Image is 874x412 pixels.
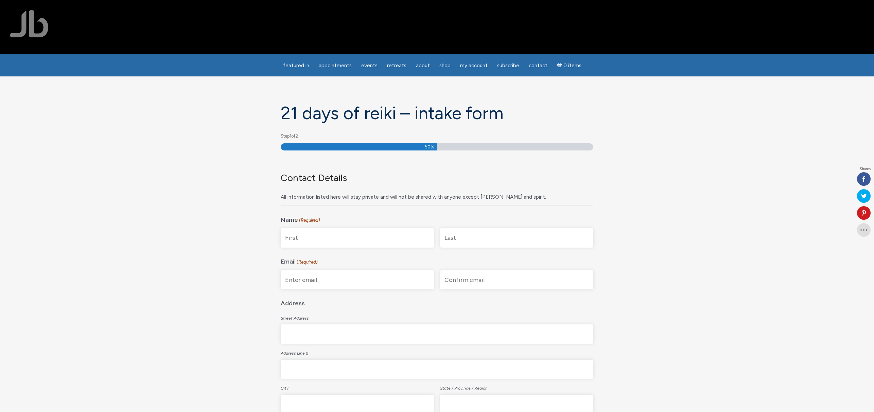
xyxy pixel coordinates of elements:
[281,311,593,324] label: Street Address
[387,62,406,69] span: Retreats
[563,63,581,68] span: 0 items
[281,253,593,268] legend: Email
[525,59,552,72] a: Contact
[529,62,547,69] span: Contact
[493,59,523,72] a: Subscribe
[435,59,455,72] a: Shop
[281,104,593,123] h1: 21 days of Reiki – Intake form
[497,62,519,69] span: Subscribe
[281,295,593,309] legend: Address
[281,381,434,394] label: City
[281,172,588,184] h3: Contact Details
[383,59,410,72] a: Retreats
[281,187,588,202] div: All information listed here will stay private and will not be shared with anyone except [PERSON_N...
[460,62,488,69] span: My Account
[412,59,434,72] a: About
[283,62,309,69] span: featured in
[553,58,585,72] a: Cart0 items
[456,59,492,72] a: My Account
[281,270,434,290] input: Enter email
[357,59,382,72] a: Events
[315,59,356,72] a: Appointments
[281,131,593,142] p: Step of
[440,270,593,290] input: Confirm email
[439,62,451,69] span: Shop
[440,228,593,248] input: Last
[299,215,320,226] span: (Required)
[557,62,563,69] i: Cart
[425,143,434,150] span: 50%
[281,346,593,359] label: Address Line 2
[440,381,593,394] label: State / Province / Region
[281,228,434,248] input: First
[361,62,378,69] span: Events
[295,133,298,139] span: 2
[860,167,871,171] span: Shares
[279,59,313,72] a: featured in
[296,257,318,268] span: (Required)
[416,62,430,69] span: About
[290,133,291,139] span: 1
[10,10,49,37] img: Jamie Butler. The Everyday Medium
[281,211,593,226] legend: Name
[319,62,352,69] span: Appointments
